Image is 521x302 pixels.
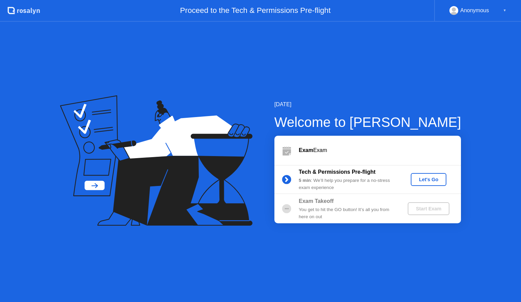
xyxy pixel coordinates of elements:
div: ▼ [503,6,506,15]
div: Welcome to [PERSON_NAME] [274,112,461,132]
div: [DATE] [274,100,461,109]
b: Tech & Permissions Pre-flight [299,169,375,175]
b: 5 min [299,178,311,183]
div: Let's Go [413,177,444,182]
b: Exam Takeoff [299,198,334,204]
button: Start Exam [408,202,449,215]
div: Anonymous [460,6,489,15]
div: : We’ll help you prepare for a no-stress exam experience [299,177,397,191]
b: Exam [299,147,313,153]
button: Let's Go [411,173,446,186]
div: Exam [299,146,461,154]
div: Start Exam [410,206,447,211]
div: You get to hit the GO button! It’s all you from here on out [299,206,397,220]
